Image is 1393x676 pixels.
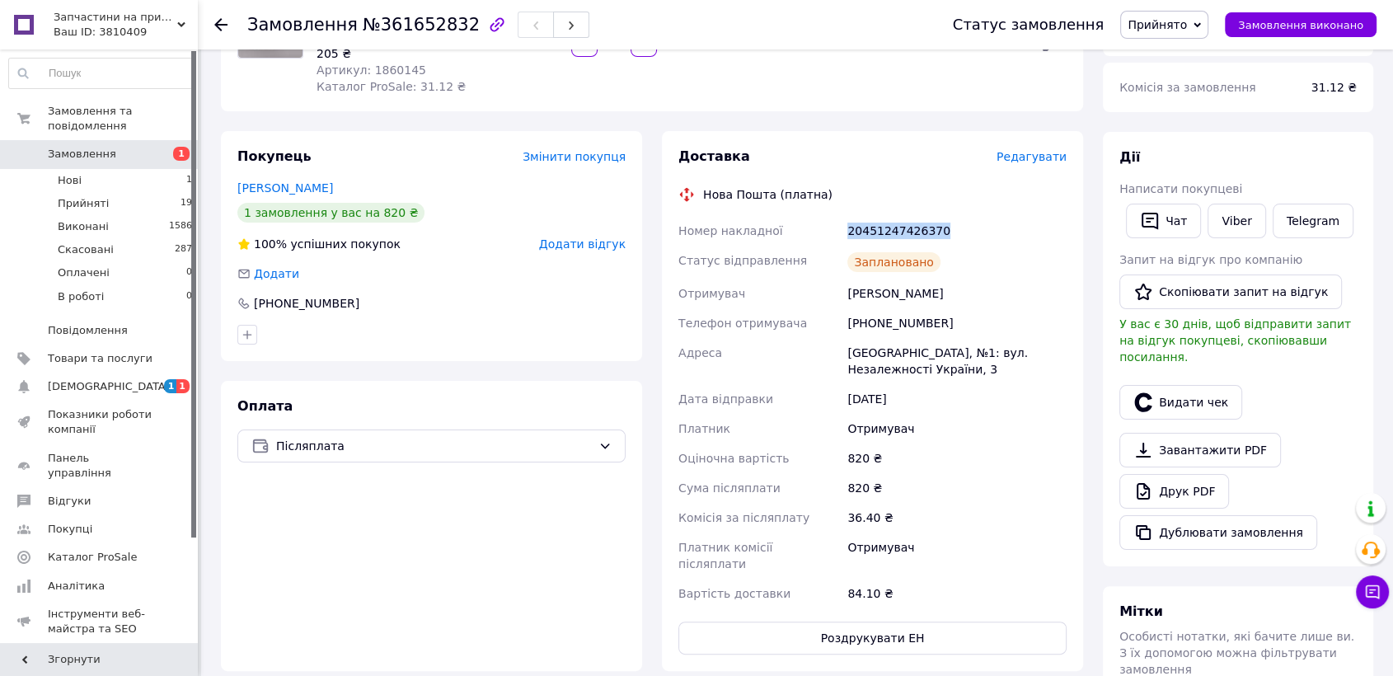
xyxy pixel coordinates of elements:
span: Замовлення та повідомлення [48,104,198,134]
span: 19 [181,196,192,211]
div: Нова Пошта (платна) [699,186,837,203]
span: Запит на відгук про компанію [1119,253,1302,266]
span: Вартість доставки [678,587,790,600]
span: Каталог ProSale [48,550,137,565]
span: Аналітика [48,579,105,594]
span: Комісія за замовлення [1119,81,1256,94]
span: У вас є 30 днів, щоб відправити запит на відгук покупцеві, скопіювавши посилання. [1119,317,1351,364]
button: Роздрукувати ЕН [678,622,1067,655]
span: 0 [186,289,192,304]
div: 205 ₴ [317,45,558,62]
span: Панель управління [48,451,152,481]
span: Адреса [678,346,722,359]
button: Дублювати замовлення [1119,515,1317,550]
span: Редагувати [997,150,1067,163]
span: Особисті нотатки, які бачите лише ви. З їх допомогою можна фільтрувати замовлення [1119,630,1354,676]
span: Статус відправлення [678,254,807,267]
a: Telegram [1273,204,1353,238]
span: 1 [164,379,177,393]
span: 100% [254,237,287,251]
span: Отримувач [678,287,745,300]
span: Покупці [48,522,92,537]
span: 287 [175,242,192,257]
div: Повернутися назад [214,16,227,33]
span: Дії [1119,149,1140,165]
span: Платник [678,422,730,435]
div: [PHONE_NUMBER] [844,308,1070,338]
span: Прийнято [1128,18,1187,31]
div: [PERSON_NAME] [844,279,1070,308]
span: Післяплата [276,437,592,455]
span: Товари та послуги [48,351,152,366]
span: Запчастини на причіп [54,10,177,25]
span: 1 [186,173,192,188]
span: Оплачені [58,265,110,280]
span: №361652832 [363,15,480,35]
span: Доставка [678,148,750,164]
span: Повідомлення [48,323,128,338]
a: Завантажити PDF [1119,433,1281,467]
span: Виконані [58,219,109,234]
button: Чат з покупцем [1356,575,1389,608]
span: Нові [58,173,82,188]
span: 1586 [169,219,192,234]
button: Видати чек [1119,385,1242,420]
span: Комісія за післяплату [678,511,809,524]
span: 0 [186,265,192,280]
span: Платник комісії післяплати [678,541,772,570]
span: Артикул: 1860145 [317,63,426,77]
span: Замовлення [48,147,116,162]
button: Скопіювати запит на відгук [1119,275,1342,309]
a: [PERSON_NAME] [237,181,333,195]
div: успішних покупок [237,236,401,252]
div: 20451247426370 [844,216,1070,246]
div: [DATE] [844,384,1070,414]
div: 36.40 ₴ [844,503,1070,533]
span: Номер накладної [678,224,783,237]
span: Додати [254,267,299,280]
span: Телефон отримувача [678,317,807,330]
a: Друк PDF [1119,474,1229,509]
span: Відгуки [48,494,91,509]
div: Ваш ID: 3810409 [54,25,198,40]
span: Оплата [237,398,293,414]
div: Отримувач [844,533,1070,579]
div: [PHONE_NUMBER] [252,295,361,312]
div: [GEOGRAPHIC_DATA], №1: вул. Незалежності України, 3 [844,338,1070,384]
div: 820 ₴ [844,444,1070,473]
input: Пошук [9,59,193,88]
div: Отримувач [844,414,1070,444]
div: 84.10 ₴ [844,579,1070,608]
span: 31.12 ₴ [1311,81,1357,94]
span: Інструменти веб-майстра та SEO [48,607,152,636]
span: Замовлення [247,15,358,35]
span: Замовлення виконано [1238,19,1363,31]
span: Сума післяплати [678,481,781,495]
span: Дата відправки [678,392,773,406]
span: 1 [176,379,190,393]
a: Viber [1208,204,1265,238]
span: Показники роботи компанії [48,407,152,437]
span: Покупець [237,148,312,164]
button: Чат [1126,204,1201,238]
span: 1 [173,147,190,161]
button: Замовлення виконано [1225,12,1377,37]
span: Прийняті [58,196,109,211]
span: [DEMOGRAPHIC_DATA] [48,379,170,394]
div: 1 замовлення у вас на 820 ₴ [237,203,424,223]
div: Заплановано [847,252,940,272]
span: Мітки [1119,603,1163,619]
span: Оціночна вартість [678,452,789,465]
span: Додати відгук [539,237,626,251]
div: Статус замовлення [953,16,1105,33]
span: Каталог ProSale: 31.12 ₴ [317,80,466,93]
span: Написати покупцеві [1119,182,1242,195]
span: В роботі [58,289,104,304]
span: Змінити покупця [523,150,626,163]
span: Скасовані [58,242,114,257]
div: 820 ₴ [844,473,1070,503]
